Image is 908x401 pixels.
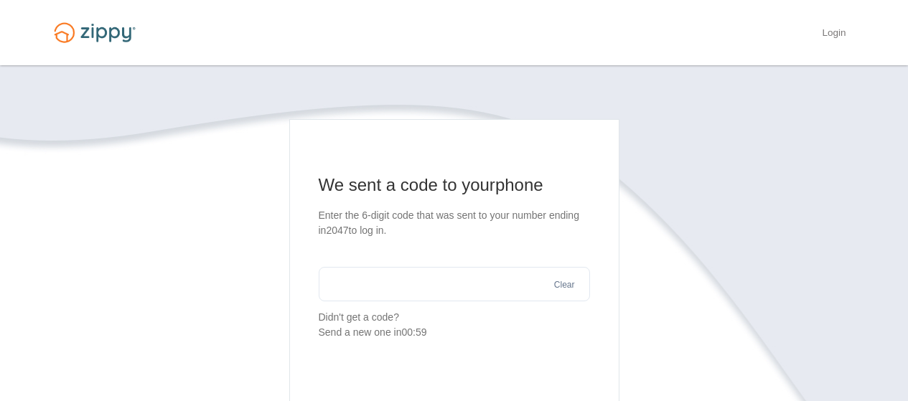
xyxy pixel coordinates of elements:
[319,310,590,340] p: Didn't get a code?
[550,278,579,292] button: Clear
[319,325,590,340] div: Send a new one in 00:59
[319,174,590,197] h1: We sent a code to your phone
[45,16,144,49] img: Logo
[319,208,590,238] p: Enter the 6-digit code that was sent to your number ending in 2047 to log in.
[822,27,846,42] a: Login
